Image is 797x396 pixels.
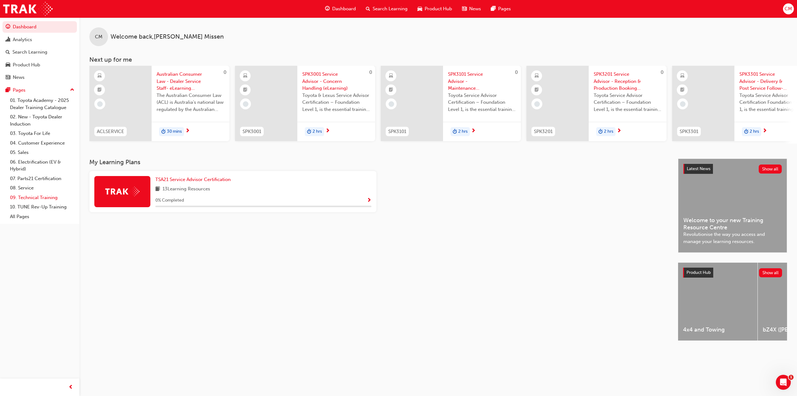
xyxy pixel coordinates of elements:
[680,128,698,135] span: SPK3301
[111,33,224,41] span: Welcome back , [PERSON_NAME] Missen
[661,69,663,75] span: 0
[491,5,496,13] span: pages-icon
[759,268,782,277] button: Show all
[683,326,752,333] span: 4x4 and Towing
[89,159,668,166] h3: My Learning Plans
[498,5,511,12] span: Pages
[307,128,311,136] span: duration-icon
[155,176,233,183] a: TSA21 Service Advisor Certification
[789,375,794,380] span: 1
[320,2,361,15] a: guage-iconDashboard
[2,84,77,96] button: Pages
[224,69,226,75] span: 0
[7,193,77,203] a: 09. Technical Training
[369,69,372,75] span: 0
[448,92,516,113] span: Toyota Service Advisor Certification – Foundation Level 1, is the essential training course for a...
[2,59,77,71] a: Product Hub
[389,72,393,80] span: learningResourceType_ELEARNING-icon
[361,2,413,15] a: search-iconSearch Learning
[185,128,190,134] span: next-icon
[302,92,370,113] span: Toyota & Lexus Service Advisor Certification – Foundation Level 1, is the essential training cour...
[7,129,77,138] a: 03. Toyota For Life
[486,2,516,15] a: pages-iconPages
[762,128,767,134] span: next-icon
[7,112,77,129] a: 02. New - Toyota Dealer Induction
[105,187,139,196] img: Trak
[453,128,457,136] span: duration-icon
[526,66,667,141] a: 0SPK3201SPK3201 Service Advisor - Reception & Production Booking (eLearning)Toyota Service Adviso...
[70,86,74,94] span: up-icon
[6,50,10,55] span: search-icon
[373,5,408,12] span: Search Learning
[89,66,229,141] a: 0ACLSERVICEAustralian Consumer Law - Dealer Service Staff- eLearning ModuleThe Australian Consume...
[535,86,539,94] span: booktick-icon
[683,164,782,174] a: Latest NewsShow all
[3,2,53,16] img: Trak
[515,69,518,75] span: 0
[389,101,394,107] span: learningRecordVerb_NONE-icon
[617,128,621,134] span: next-icon
[155,185,160,193] span: book-icon
[2,21,77,33] a: Dashboard
[462,5,467,13] span: news-icon
[157,71,224,92] span: Australian Consumer Law - Dealer Service Staff- eLearning Module
[594,92,662,113] span: Toyota Service Advisor Certification – Foundation Level 1, is the essential training course for a...
[687,166,710,171] span: Latest News
[776,375,791,390] iframe: Intercom live chat
[313,128,322,135] span: 2 hrs
[469,5,481,12] span: News
[7,183,77,193] a: 08. Service
[2,46,77,58] a: Search Learning
[534,101,540,107] span: learningRecordVerb_NONE-icon
[97,86,102,94] span: booktick-icon
[686,270,711,275] span: Product Hub
[366,5,370,13] span: search-icon
[6,24,10,30] span: guage-icon
[243,72,248,80] span: learningResourceType_ELEARNING-icon
[68,384,73,391] span: prev-icon
[783,3,794,14] button: CM
[680,101,686,107] span: learningRecordVerb_NONE-icon
[97,128,124,135] span: ACLSERVICE
[6,37,10,43] span: chart-icon
[155,177,231,182] span: TSA21 Service Advisor Certification
[243,86,248,94] span: booktick-icon
[389,86,393,94] span: booktick-icon
[97,101,103,107] span: learningRecordVerb_NONE-icon
[2,20,77,84] button: DashboardAnalyticsSearch LearningProduct HubNews
[367,197,371,204] button: Show Progress
[2,34,77,45] a: Analytics
[13,74,25,81] div: News
[167,128,182,135] span: 30 mins
[95,33,102,41] span: CM
[13,36,32,43] div: Analytics
[6,62,10,68] span: car-icon
[6,75,10,80] span: news-icon
[79,56,797,63] h3: Next up for me
[367,198,371,203] span: Show Progress
[425,5,452,12] span: Product Hub
[7,174,77,184] a: 07. Parts21 Certification
[381,66,521,141] a: 0SPK3101SPK3101 Service Advisor - Maintenance Reminder & Appointment Booking (eLearning)Toyota Se...
[155,197,184,204] span: 0 % Completed
[7,148,77,157] a: 05. Sales
[7,138,77,148] a: 04. Customer Experience
[243,101,248,107] span: learningRecordVerb_NONE-icon
[457,2,486,15] a: news-iconNews
[161,128,166,136] span: duration-icon
[534,128,553,135] span: SPK3201
[13,61,40,69] div: Product Hub
[325,5,330,13] span: guage-icon
[604,128,613,135] span: 2 hrs
[680,72,685,80] span: learningResourceType_ELEARNING-icon
[785,5,792,12] span: CM
[7,96,77,112] a: 01. Toyota Academy - 2025 Dealer Training Catalogue
[683,231,782,245] span: Revolutionise the way you access and manage your learning resources.
[535,72,539,80] span: learningResourceType_ELEARNING-icon
[97,72,102,80] span: learningResourceType_ELEARNING-icon
[7,157,77,174] a: 06. Electrification (EV & Hybrid)
[678,159,787,253] a: Latest NewsShow allWelcome to your new Training Resource CentreRevolutionise the way you access a...
[12,49,47,56] div: Search Learning
[458,128,468,135] span: 2 hrs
